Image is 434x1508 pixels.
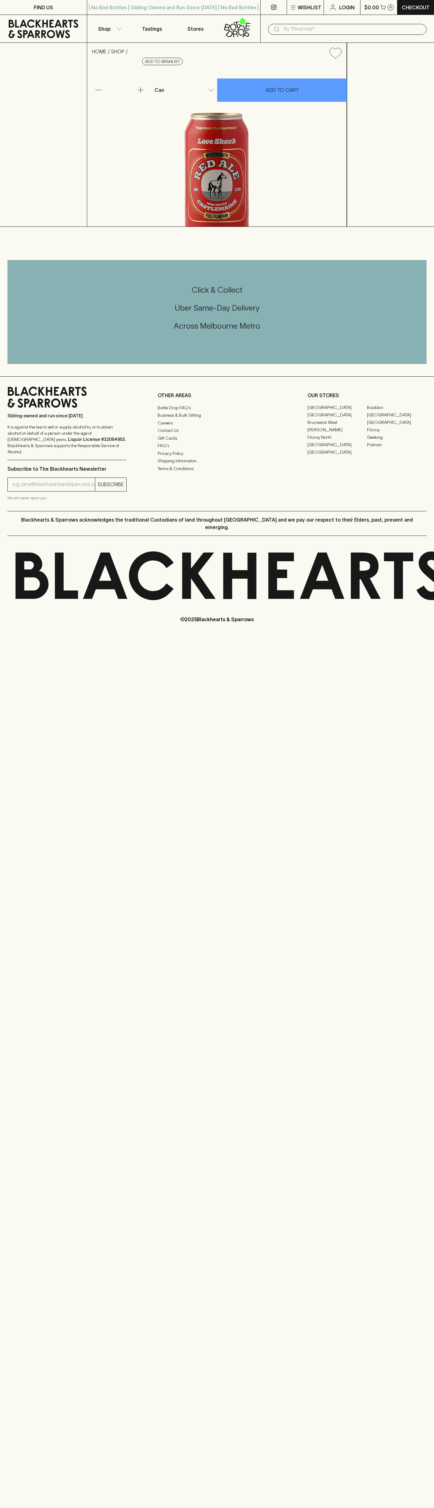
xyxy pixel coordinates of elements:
button: Add to wishlist [142,58,183,65]
a: HOME [92,49,106,54]
p: Subscribe to The Blackhearts Newsletter [7,465,127,473]
a: Prahran [367,441,427,449]
a: Tastings [130,15,174,43]
a: [GEOGRAPHIC_DATA] [307,404,367,411]
h5: Uber Same-Day Delivery [7,303,427,313]
a: [PERSON_NAME] [307,426,367,434]
button: SUBSCRIBE [95,478,126,491]
p: $0.00 [364,4,379,11]
p: Wishlist [298,4,321,11]
a: Stores [174,15,217,43]
p: OUR STORES [307,392,427,399]
p: Shop [98,25,110,33]
button: Add to wishlist [327,45,344,61]
a: Brunswick West [307,419,367,426]
p: We will never spam you [7,495,127,501]
div: Can [152,84,217,96]
p: ADD TO CART [266,86,299,94]
p: Sibling owned and run since [DATE] [7,413,127,419]
p: 0 [389,6,392,9]
p: Blackhearts & Sparrows acknowledges the traditional Custodians of land throughout [GEOGRAPHIC_DAT... [12,516,422,531]
a: [GEOGRAPHIC_DATA] [307,411,367,419]
a: Business & Bulk Gifting [158,412,277,419]
a: [GEOGRAPHIC_DATA] [367,419,427,426]
p: OTHER AREAS [158,392,277,399]
p: SUBSCRIBE [98,481,124,488]
a: Contact Us [158,427,277,434]
a: Privacy Policy [158,450,277,457]
a: [GEOGRAPHIC_DATA] [307,441,367,449]
a: Bottle Drop FAQ's [158,404,277,411]
button: ADD TO CART [217,79,347,102]
p: Stores [187,25,204,33]
p: Tastings [142,25,162,33]
input: e.g. jane@blackheartsandsparrows.com.au [12,479,95,489]
h5: Across Melbourne Metro [7,321,427,331]
button: Shop [87,15,131,43]
h5: Click & Collect [7,285,427,295]
a: [GEOGRAPHIC_DATA] [307,449,367,456]
a: SHOP [111,49,124,54]
a: Fitzroy North [307,434,367,441]
p: FIND US [34,4,53,11]
a: Braddon [367,404,427,411]
img: 26286.png [87,64,347,227]
a: Gift Cards [158,434,277,442]
div: Call to action block [7,260,427,364]
a: Fitzroy [367,426,427,434]
p: Login [339,4,355,11]
a: [GEOGRAPHIC_DATA] [367,411,427,419]
input: Try "Pinot noir" [283,24,422,34]
strong: Liquor License #32064953 [68,437,125,442]
a: Geelong [367,434,427,441]
a: Careers [158,419,277,427]
p: Checkout [402,4,430,11]
a: Terms & Conditions [158,465,277,472]
a: Shipping Information [158,457,277,465]
p: Can [154,86,164,94]
a: FAQ's [158,442,277,450]
p: It is against the law to sell or supply alcohol to, or to obtain alcohol on behalf of a person un... [7,424,127,455]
